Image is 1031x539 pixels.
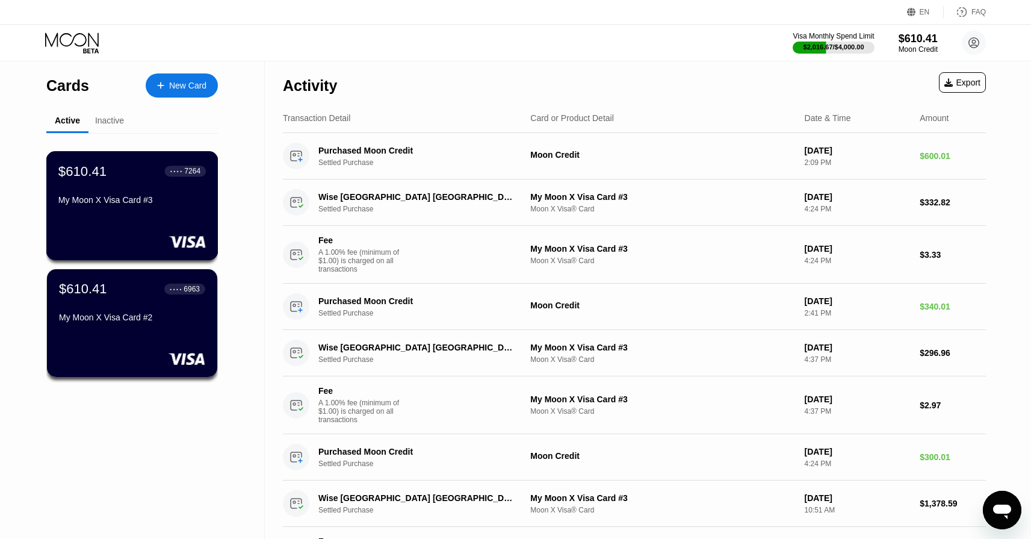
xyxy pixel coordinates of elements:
div: Settled Purchase [318,460,533,468]
div: My Moon X Visa Card #3 [530,493,794,503]
div: Moon X Visa® Card [530,257,794,265]
div: Activity [283,77,337,95]
div: Date & Time [805,113,851,123]
div: FeeA 1.00% fee (minimum of $1.00) is charged on all transactionsMy Moon X Visa Card #3Moon X Visa... [283,226,986,284]
div: Moon X Visa® Card [530,407,794,416]
div: $1,378.59 [920,499,986,508]
div: $610.41 [59,281,107,297]
div: [DATE] [805,343,911,352]
div: $2,016.67 / $4,000.00 [803,43,864,51]
div: Purchased Moon CreditSettled PurchaseMoon Credit[DATE]4:24 PM$300.01 [283,434,986,481]
div: Inactive [95,116,124,125]
div: Visa Monthly Spend Limit$2,016.67/$4,000.00 [793,32,874,54]
div: $600.01 [920,151,986,161]
div: [DATE] [805,146,911,155]
div: My Moon X Visa Card #3 [530,244,794,254]
div: 4:37 PM [805,407,911,416]
div: My Moon X Visa Card #3 [530,343,794,352]
div: $300.01 [920,452,986,462]
div: Settled Purchase [318,158,533,167]
div: My Moon X Visa Card #3 [530,192,794,202]
div: $332.82 [920,198,986,207]
div: Export [939,72,986,93]
div: Fee [318,386,403,396]
div: Card or Product Detail [530,113,614,123]
div: Moon Credit [530,451,794,461]
div: 4:24 PM [805,460,911,468]
div: Wise [GEOGRAPHIC_DATA] [GEOGRAPHIC_DATA] [318,493,518,503]
div: Moon Credit [899,45,938,54]
div: My Moon X Visa Card #3 [58,195,206,205]
div: $3.33 [920,250,986,260]
div: Wise [GEOGRAPHIC_DATA] [GEOGRAPHIC_DATA]Settled PurchaseMy Moon X Visa Card #3Moon X Visa® Card[D... [283,481,986,527]
div: 2:41 PM [805,309,911,317]
div: $2.97 [920,400,986,410]
div: Purchased Moon Credit [318,296,518,306]
div: A 1.00% fee (minimum of $1.00) is charged on all transactions [318,399,409,424]
div: ● ● ● ● [170,169,182,173]
div: $610.41 [899,33,938,45]
div: Wise [GEOGRAPHIC_DATA] [GEOGRAPHIC_DATA] [318,192,518,202]
iframe: Bouton de lancement de la fenêtre de messagerie [983,491,1021,529]
div: $610.41● ● ● ●6963My Moon X Visa Card #2 [47,269,217,377]
div: Cards [46,77,89,95]
div: Fee [318,235,403,245]
div: Export [944,78,980,87]
div: 4:24 PM [805,257,911,265]
div: Wise [GEOGRAPHIC_DATA] [GEOGRAPHIC_DATA]Settled PurchaseMy Moon X Visa Card #3Moon X Visa® Card[D... [283,330,986,376]
div: FeeA 1.00% fee (minimum of $1.00) is charged on all transactionsMy Moon X Visa Card #3Moon X Visa... [283,376,986,434]
div: $610.41● ● ● ●7264My Moon X Visa Card #3 [47,152,217,260]
div: Moon Credit [530,150,794,160]
div: Visa Monthly Spend Limit [793,32,874,40]
div: [DATE] [805,493,911,503]
div: My Moon X Visa Card #2 [59,313,205,322]
div: Moon X Visa® Card [530,355,794,364]
div: New Card [146,73,218,98]
div: Settled Purchase [318,205,533,213]
div: Settled Purchase [318,309,533,317]
div: Moon Credit [530,301,794,310]
div: [DATE] [805,244,911,254]
div: 4:24 PM [805,205,911,213]
div: FAQ [944,6,986,18]
div: ● ● ● ● [170,287,182,291]
div: Active [55,116,80,125]
div: Settled Purchase [318,355,533,364]
div: Moon X Visa® Card [530,506,794,514]
div: EN [920,8,930,16]
div: 4:37 PM [805,355,911,364]
div: 6963 [184,285,200,293]
div: $610.41Moon Credit [899,33,938,54]
div: Wise [GEOGRAPHIC_DATA] [GEOGRAPHIC_DATA] [318,343,518,352]
div: [DATE] [805,192,911,202]
div: Settled Purchase [318,506,533,514]
div: $296.96 [920,348,986,358]
div: [DATE] [805,394,911,404]
div: $340.01 [920,302,986,311]
div: Wise [GEOGRAPHIC_DATA] [GEOGRAPHIC_DATA]Settled PurchaseMy Moon X Visa Card #3Moon X Visa® Card[D... [283,179,986,226]
div: FAQ [971,8,986,16]
div: EN [907,6,944,18]
div: Purchased Moon Credit [318,447,518,456]
div: 7264 [184,167,200,175]
div: Moon X Visa® Card [530,205,794,213]
div: Purchased Moon Credit [318,146,518,155]
div: Amount [920,113,949,123]
div: My Moon X Visa Card #3 [530,394,794,404]
div: 10:51 AM [805,506,911,514]
div: Purchased Moon CreditSettled PurchaseMoon Credit[DATE]2:09 PM$600.01 [283,133,986,179]
div: New Card [169,81,206,91]
div: 2:09 PM [805,158,911,167]
div: [DATE] [805,447,911,456]
div: A 1.00% fee (minimum of $1.00) is charged on all transactions [318,248,409,273]
div: $610.41 [58,163,107,179]
div: [DATE] [805,296,911,306]
div: Transaction Detail [283,113,350,123]
div: Purchased Moon CreditSettled PurchaseMoon Credit[DATE]2:41 PM$340.01 [283,284,986,330]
